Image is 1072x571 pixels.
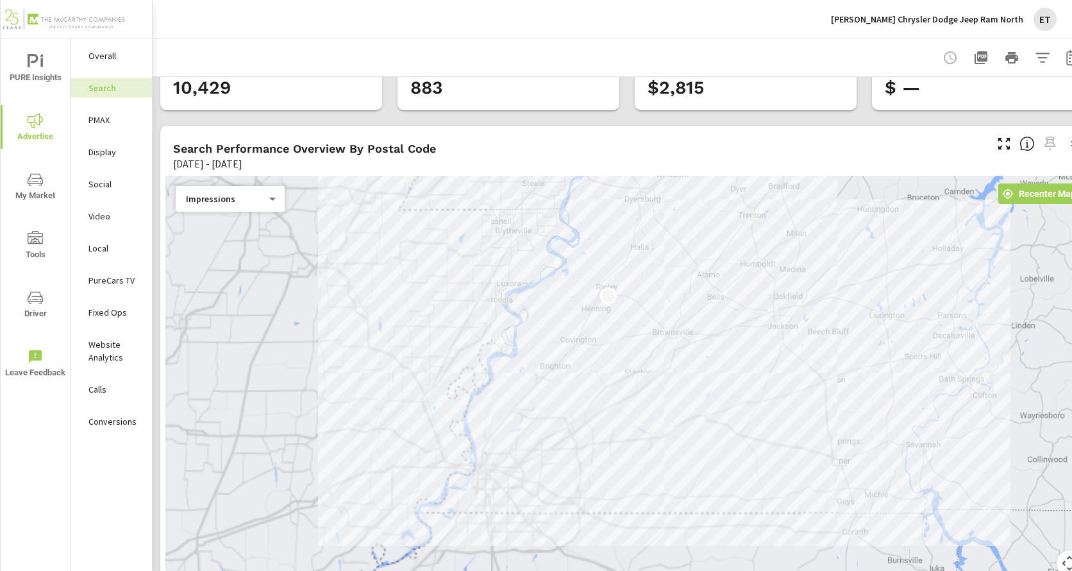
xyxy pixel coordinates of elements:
[88,274,142,287] p: PureCars TV
[71,412,152,431] div: Conversions
[71,271,152,290] div: PureCars TV
[71,239,152,258] div: Local
[831,13,1023,25] p: [PERSON_NAME] Chrysler Dodge Jeep Ram North
[71,175,152,194] div: Social
[71,207,152,226] div: Video
[994,133,1014,154] button: Make Fullscreen
[4,349,66,380] span: Leave Feedback
[71,142,152,162] div: Display
[88,178,142,191] p: Social
[71,335,152,367] div: Website Analytics
[1040,133,1060,154] span: Select a preset date range to save this widget
[4,231,66,262] span: Tools
[173,156,242,171] p: [DATE] - [DATE]
[71,110,152,130] div: PMAX
[968,45,994,71] button: "Export Report to PDF"
[999,45,1025,71] button: Print Report
[176,193,274,205] div: Impressions
[88,306,142,319] p: Fixed Ops
[88,146,142,158] p: Display
[88,114,142,126] p: PMAX
[4,54,66,85] span: PURE Insights
[186,193,264,205] p: Impressions
[88,81,142,94] p: Search
[4,113,66,144] span: Advertise
[1030,45,1055,71] button: Apply Filters
[88,210,142,223] p: Video
[410,77,607,99] h3: 883
[88,415,142,428] p: Conversions
[4,172,66,203] span: My Market
[88,338,142,364] p: Website Analytics
[71,303,152,322] div: Fixed Ops
[1,38,70,393] div: nav menu
[88,242,142,255] p: Local
[71,46,152,65] div: Overall
[1034,8,1057,31] div: ET
[88,49,142,62] p: Overall
[1019,136,1035,151] span: Understand Search performance data by postal code. Individual postal codes can be selected and ex...
[71,78,152,98] div: Search
[4,290,66,321] span: Driver
[88,383,142,396] p: Calls
[173,142,436,155] h5: Search Performance Overview By Postal Code
[648,77,844,99] h3: $2,815
[71,380,152,399] div: Calls
[173,77,369,99] h3: 10,429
